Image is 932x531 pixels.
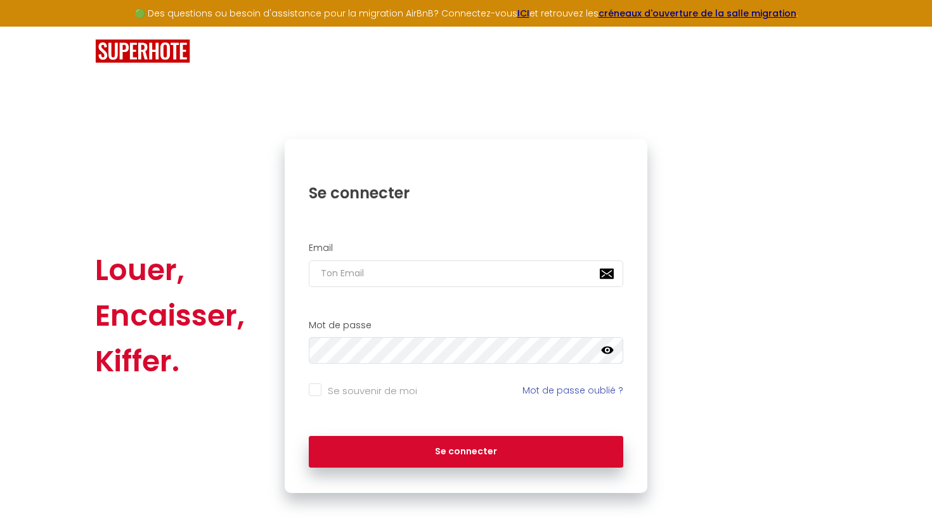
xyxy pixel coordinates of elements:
a: Mot de passe oublié ? [522,384,623,397]
input: Ton Email [309,260,623,287]
div: Kiffer. [95,338,245,384]
button: Se connecter [309,436,623,468]
div: Encaisser, [95,293,245,338]
h2: Email [309,243,623,253]
a: ICI [517,7,529,20]
img: SuperHote logo [95,39,190,63]
h2: Mot de passe [309,320,623,331]
div: Louer, [95,247,245,293]
h1: Se connecter [309,183,623,203]
a: créneaux d'ouverture de la salle migration [599,7,796,20]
